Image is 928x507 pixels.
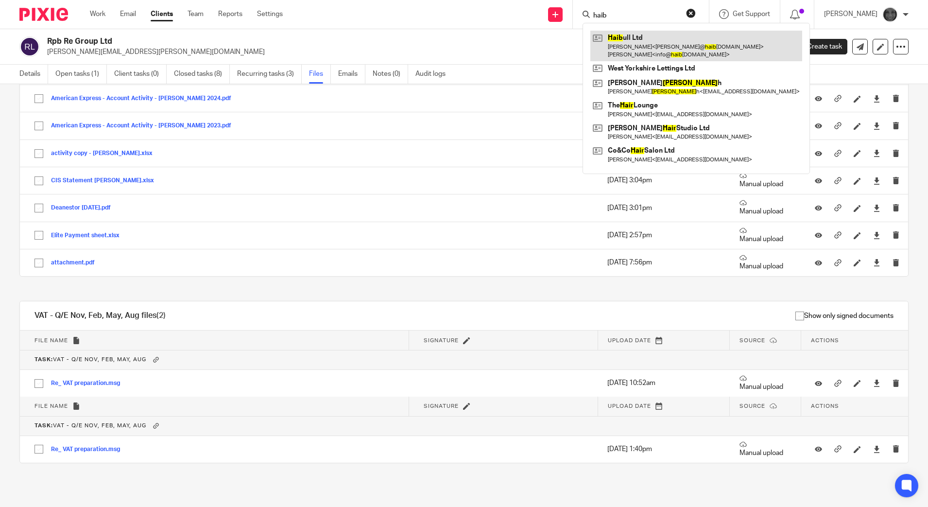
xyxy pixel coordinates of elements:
[51,380,127,387] button: Re_ VAT preparation.msg
[873,378,880,388] a: Download
[34,357,146,363] span: VAT - Q/E Nov, Feb, May, Aug
[34,357,53,363] b: Task:
[218,9,242,19] a: Reports
[415,65,453,84] a: Audit logs
[607,230,720,240] p: [DATE] 2:57pm
[733,11,770,17] span: Get Support
[824,9,877,19] p: [PERSON_NAME]
[47,36,631,47] h2: Rpb Re Group Ltd
[882,7,898,22] img: Snapchat-1387757528.jpg
[811,403,839,409] span: Actions
[237,65,302,84] a: Recurring tasks (3)
[90,9,105,19] a: Work
[34,423,53,429] b: Task:
[51,122,239,129] button: American Express - Account Activity - [PERSON_NAME] 2023.pdf
[739,199,791,216] p: Manual upload
[739,227,791,244] p: Manual upload
[51,205,118,211] button: Deanestor [DATE].pdf
[51,150,160,157] button: activity copy - [PERSON_NAME].xlsx
[608,403,651,409] span: Upload date
[34,338,68,343] span: File name
[873,176,880,186] a: Download
[739,172,791,189] p: Manual upload
[30,117,48,135] input: Select
[873,121,880,131] a: Download
[188,9,204,19] a: Team
[30,440,48,458] input: Select
[795,311,894,321] span: Show only signed documents
[19,8,68,21] img: Pixie
[873,203,880,213] a: Download
[30,144,48,163] input: Select
[30,374,48,393] input: Select
[51,232,127,239] button: Elite Payment sheet.xlsx
[608,338,651,343] span: Upload date
[174,65,230,84] a: Closed tasks (8)
[739,441,791,458] p: Manual upload
[309,65,331,84] a: Files
[120,9,136,19] a: Email
[30,89,48,108] input: Select
[30,254,48,272] input: Select
[811,338,839,343] span: Actions
[592,12,680,20] input: Search
[30,226,48,245] input: Select
[873,94,880,104] a: Download
[607,258,720,267] p: [DATE] 7:56pm
[739,403,765,409] span: Source
[19,36,40,57] img: svg%3E
[607,444,720,454] p: [DATE] 1:40pm
[791,39,847,54] a: Create task
[30,172,48,190] input: Select
[373,65,408,84] a: Notes (0)
[739,338,765,343] span: Source
[51,446,127,453] button: Re_ VAT preparation.msg
[338,65,365,84] a: Emails
[34,423,146,429] span: VAT - Q/E Nov, Feb, May, Aug
[34,403,68,409] span: File name
[424,338,459,343] span: Signature
[424,403,459,409] span: Signature
[34,311,166,321] h1: VAT - Q/E Nov, Feb, May, Aug files
[739,254,791,271] p: Manual upload
[51,177,161,184] button: CIS Statement [PERSON_NAME].xlsx
[156,312,166,319] span: (2)
[114,65,167,84] a: Client tasks (0)
[151,9,173,19] a: Clients
[30,199,48,217] input: Select
[873,230,880,240] a: Download
[607,203,720,213] p: [DATE] 3:01pm
[686,8,696,18] button: Clear
[739,375,791,392] p: Manual upload
[47,47,776,57] p: [PERSON_NAME][EMAIL_ADDRESS][PERSON_NAME][DOMAIN_NAME]
[257,9,283,19] a: Settings
[19,65,48,84] a: Details
[873,148,880,158] a: Download
[607,175,720,185] p: [DATE] 3:04pm
[873,258,880,268] a: Download
[55,65,107,84] a: Open tasks (1)
[51,95,239,102] button: American Express - Account Activity - [PERSON_NAME] 2024.pdf
[607,378,720,388] p: [DATE] 10:52am
[873,444,880,454] a: Download
[51,260,102,266] button: attachment.pdf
